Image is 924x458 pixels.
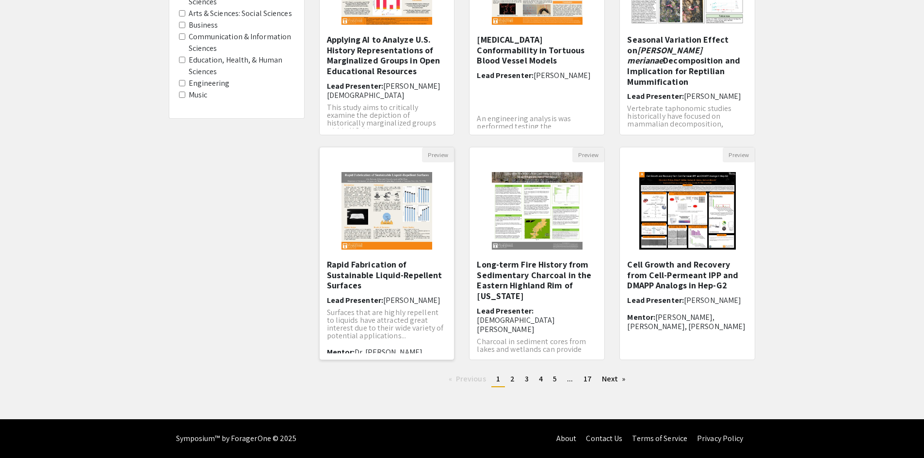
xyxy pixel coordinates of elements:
p: Surfaces that are highly repellent to liquids have attracted great interest due to their wide var... [327,309,447,340]
label: Engineering [189,78,230,89]
span: [PERSON_NAME] [684,91,741,101]
h5: Rapid Fabrication of Sustainable Liquid-Repellent Surfaces [327,259,447,291]
span: [PERSON_NAME][DEMOGRAPHIC_DATA] [327,81,441,100]
span: [PERSON_NAME], [PERSON_NAME], [PERSON_NAME] [627,312,746,332]
span: [PERSON_NAME] [383,295,440,305]
label: Arts & Sciences: Social Sciences [189,8,292,19]
span: Previous [456,374,486,384]
button: Preview [572,147,604,162]
img: <p>Long-term Fire History from Sedimentary Charcoal in the Eastern Highland Rim of Tennessee</p> [482,162,592,259]
a: About [556,433,577,443]
a: Privacy Policy [697,433,743,443]
span: [PERSON_NAME] [534,70,591,80]
h6: Lead Presenter: [477,71,597,80]
label: Communication & Information Sciences [189,31,294,54]
h6: Lead Presenter: [327,81,447,100]
iframe: Chat [7,414,41,451]
img: <p>Rapid Fabrication of Sustainable Liquid-Repellent Surfaces</p> [332,162,442,259]
label: Music [189,89,208,101]
span: Dr. [PERSON_NAME] [355,347,422,357]
p: Vertebrate taphonomic studies historically have focused on mammalian decomposition, especially wi... [627,105,747,143]
p: Charcoal in sediment cores from lakes and wetlands can provide information on long-term fire hist... [477,338,597,369]
div: Symposium™ by ForagerOne © 2025 [176,419,297,458]
h5: [MEDICAL_DATA] Conformability in Tortuous Blood Vessel Models [477,34,597,66]
h5: Cell Growth and Recovery from Cell-Permeant IPP and DMAPP Analogs in Hep-G2 [627,259,747,291]
span: 2 [510,374,515,384]
p: An engineering analysis was performed testing the conformability of Medtronic’s Solitaire X [MEDI... [477,115,597,146]
ul: Pagination [319,372,756,387]
span: Mentor: [327,347,355,357]
a: Next page [597,372,631,386]
span: [PERSON_NAME] [684,295,741,305]
h6: Lead Presenter: [327,296,447,305]
span: 1 [496,374,500,384]
h6: Lead Presenter: [627,92,747,101]
label: Business [189,19,218,31]
h5: Applying AI to Analyze U.S. History Representations of Marginalized Groups in Open Educational Re... [327,34,447,76]
h5: Long-term Fire History from Sedimentary Charcoal in the Eastern Highland Rim of [US_STATE] [477,259,597,301]
span: 3 [525,374,529,384]
img: <p><span style="background-color: transparent; color: rgb(0, 0, 0);">Cell Growth and Recovery fro... [630,162,746,259]
em: [PERSON_NAME] merianae [627,45,702,66]
span: 5 [553,374,557,384]
a: Contact Us [586,433,622,443]
button: Preview [422,147,454,162]
h6: Lead Presenter: [477,306,597,334]
button: Preview [723,147,755,162]
h6: Lead Presenter: [627,296,747,305]
div: Open Presentation <p>Rapid Fabrication of Sustainable Liquid-Repellent Surfaces</p> [319,147,455,360]
h5: Seasonal Variation Effect on Decomposition and Implication for Reptilian Mummification [627,34,747,87]
a: Terms of Service [632,433,687,443]
span: Mentor: [627,312,655,322]
span: [DEMOGRAPHIC_DATA][PERSON_NAME] [477,315,555,334]
span: 17 [584,374,592,384]
div: Open Presentation <p>Long-term Fire History from Sedimentary Charcoal in the Eastern Highland Rim... [469,147,605,360]
span: 4 [539,374,543,384]
p: This study aims to critically examine the depiction of historically marginalized groups within U.... [327,104,447,142]
span: ... [567,374,573,384]
label: Education, Health, & Human Sciences [189,54,294,78]
div: Open Presentation <p><span style="background-color: transparent; color: rgb(0, 0, 0);">Cell Growt... [619,147,755,360]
